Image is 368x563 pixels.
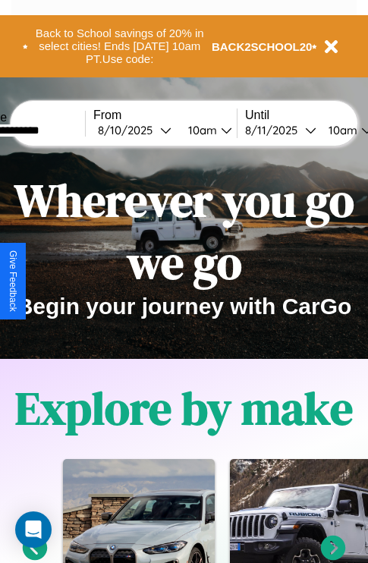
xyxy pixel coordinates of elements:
[321,123,361,137] div: 10am
[15,511,52,548] div: Open Intercom Messenger
[245,123,305,137] div: 8 / 11 / 2025
[181,123,221,137] div: 10am
[28,23,212,70] button: Back to School savings of 20% in select cities! Ends [DATE] 10am PT.Use code:
[212,40,313,53] b: BACK2SCHOOL20
[93,122,176,138] button: 8/10/2025
[8,250,18,312] div: Give Feedback
[93,109,237,122] label: From
[176,122,237,138] button: 10am
[15,377,353,439] h1: Explore by make
[98,123,160,137] div: 8 / 10 / 2025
